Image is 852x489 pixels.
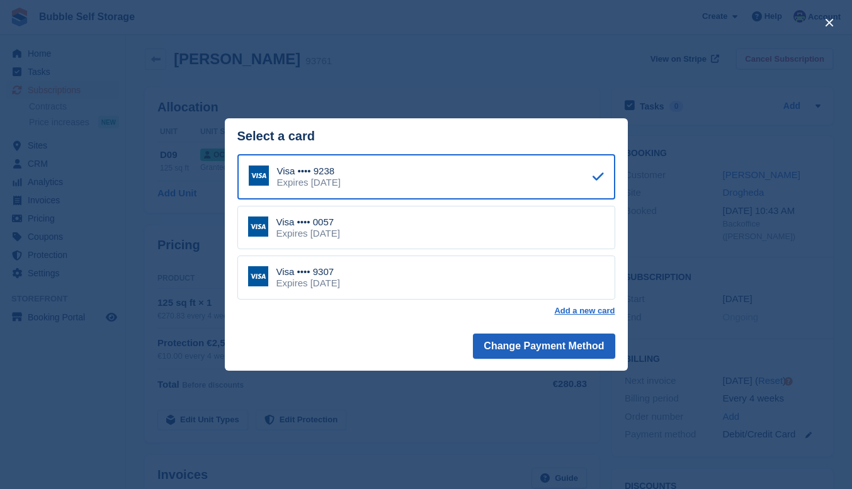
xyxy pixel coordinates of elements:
button: Change Payment Method [473,334,615,359]
div: Visa •••• 9307 [276,266,340,278]
div: Visa •••• 9238 [277,166,341,177]
img: Visa Logo [249,166,269,186]
div: Expires [DATE] [277,177,341,188]
div: Expires [DATE] [276,278,340,289]
div: Select a card [237,129,615,143]
a: Add a new card [554,306,615,316]
div: Expires [DATE] [276,228,340,239]
img: Visa Logo [248,216,268,237]
button: close [819,13,839,33]
div: Visa •••• 0057 [276,216,340,228]
img: Visa Logo [248,266,268,286]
